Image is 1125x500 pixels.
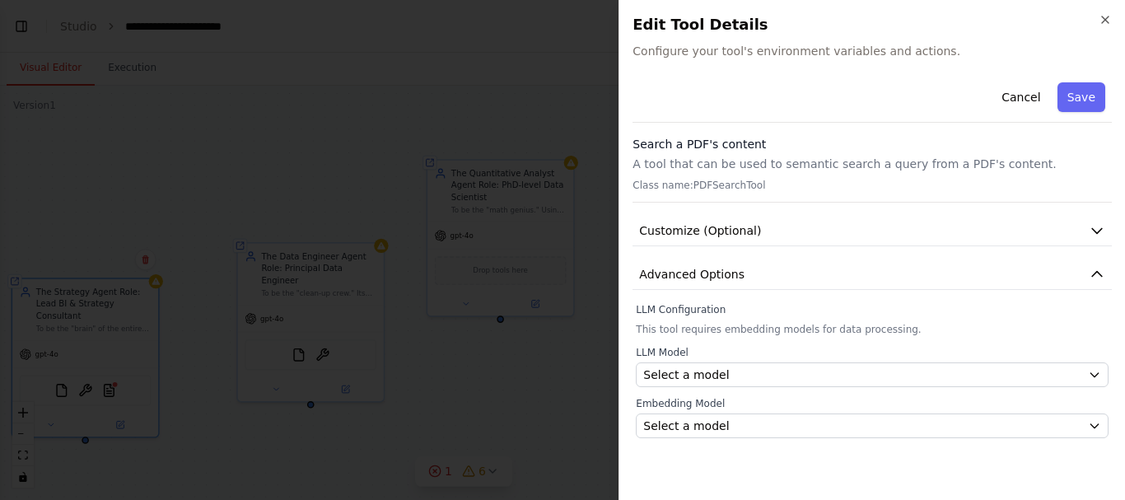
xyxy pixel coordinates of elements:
p: Class name: PDFSearchTool [633,179,1112,192]
button: Save [1057,82,1105,112]
span: Advanced Options [639,266,745,283]
label: Embedding Model [636,397,1109,410]
button: Select a model [636,414,1109,438]
span: Configure your tool's environment variables and actions. [633,43,1112,59]
button: Customize (Optional) [633,216,1112,246]
p: A tool that can be used to semantic search a query from a PDF's content. [633,156,1112,172]
button: Advanced Options [633,259,1112,290]
span: Select a model [643,367,729,383]
button: Cancel [992,82,1050,112]
h3: Search a PDF's content [633,136,1112,152]
label: LLM Model [636,346,1109,359]
span: Select a model [643,418,729,434]
h2: Edit Tool Details [633,13,1112,36]
button: Select a model [636,362,1109,387]
p: This tool requires embedding models for data processing. [636,323,1109,336]
label: LLM Configuration [636,303,1109,316]
span: Customize (Optional) [639,222,761,239]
